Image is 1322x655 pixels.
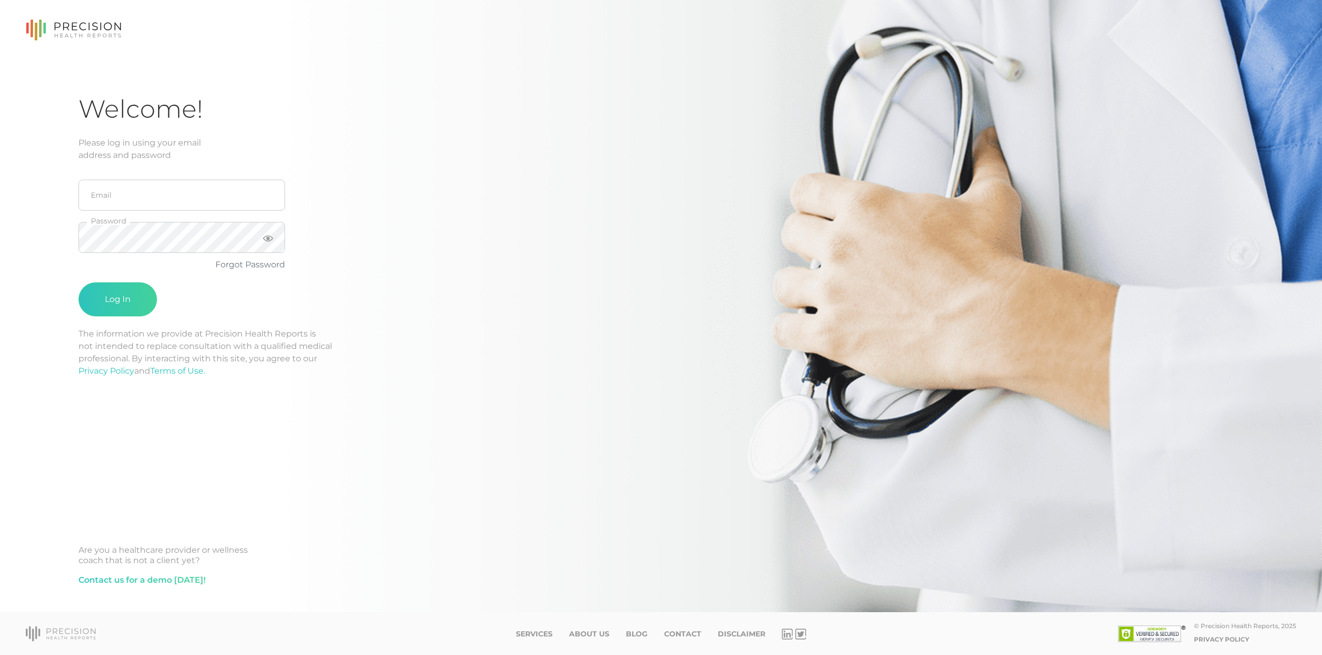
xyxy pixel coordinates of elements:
button: Log In [78,282,157,316]
a: Services [516,630,553,638]
div: Are you a healthcare provider or wellness coach that is not a client yet? [78,545,1244,566]
a: Privacy Policy [1194,635,1249,643]
div: © Precision Health Reports, 2025 [1194,622,1296,630]
a: Terms of Use. [150,366,205,376]
a: Blog [626,630,648,638]
input: Email [78,180,285,211]
div: Please log in using your email address and password [78,137,1244,162]
a: About Us [569,630,609,638]
img: SSL site seal - click to verify [1118,626,1186,642]
p: The information we provide at Precision Health Reports is not intended to replace consultation wi... [78,328,1244,377]
a: Forgot Password [215,260,285,269]
a: Contact [664,630,701,638]
h1: Welcome! [78,94,1244,124]
a: Privacy Policy [78,366,134,376]
a: Contact us for a demo [DATE]! [78,574,206,586]
a: Disclaimer [718,630,765,638]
